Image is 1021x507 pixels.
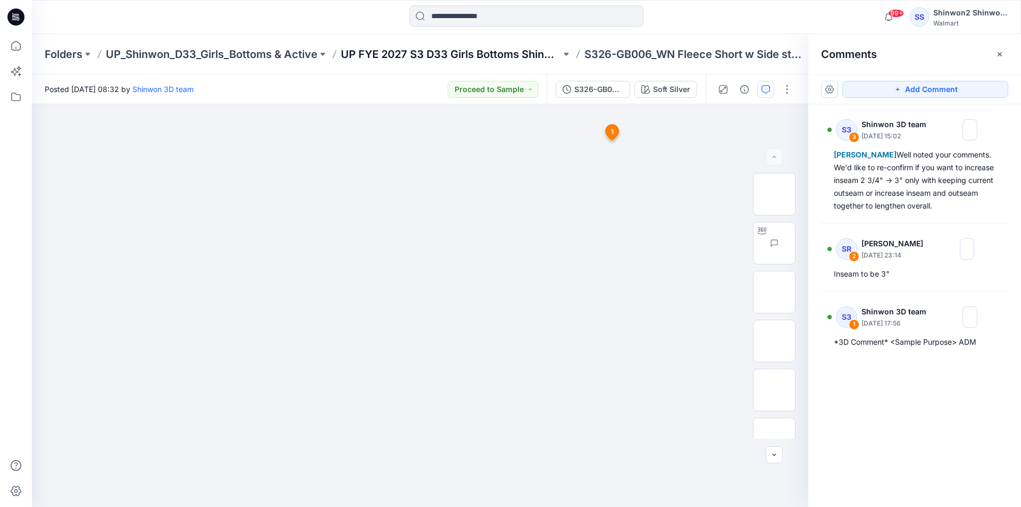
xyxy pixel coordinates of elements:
[933,19,1008,27] div: Walmart
[849,251,859,262] div: 2
[634,81,697,98] button: Soft Silver
[736,81,753,98] button: Details
[834,150,897,159] span: [PERSON_NAME]
[849,319,859,330] div: 1
[861,118,933,131] p: Shinwon 3D team
[849,132,859,143] div: 3
[653,84,690,95] div: Soft Silver
[836,306,857,328] div: S3
[842,81,1008,98] button: Add Comment
[106,47,317,62] a: UP_Shinwon_D33_Girls_Bottoms & Active
[861,318,933,329] p: [DATE] 17:56
[341,47,561,62] a: UP FYE 2027 S3 D33 Girls Bottoms Shinwon
[574,84,623,95] div: S326-GB006_ADM_WN Fleece Short w Side stripe
[836,238,857,260] div: SR
[861,250,930,261] p: [DATE] 23:14
[861,237,930,250] p: [PERSON_NAME]
[861,305,933,318] p: Shinwon 3D team
[821,48,877,61] h2: Comments
[584,47,805,62] p: S326-GB006_WN Fleece Short w Side stripe
[861,131,933,142] p: [DATE] 15:02
[836,119,857,140] div: S3
[45,84,194,95] span: Posted [DATE] 08:32 by
[910,7,929,27] div: SS
[45,47,82,62] a: Folders
[834,268,995,280] div: Inseam to be 3"
[933,6,1008,19] div: Shinwon2 Shinwon2
[556,81,630,98] button: S326-GB006_ADM_WN Fleece Short w Side stripe
[132,85,194,94] a: Shinwon 3D team
[888,9,904,18] span: 99+
[834,148,995,212] div: Well noted your comments. We'd like to re-confirm if you want to increase inseam 2 3/4" -> 3" onl...
[834,336,995,348] div: *3D Comment* <Sample Purpose> ADM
